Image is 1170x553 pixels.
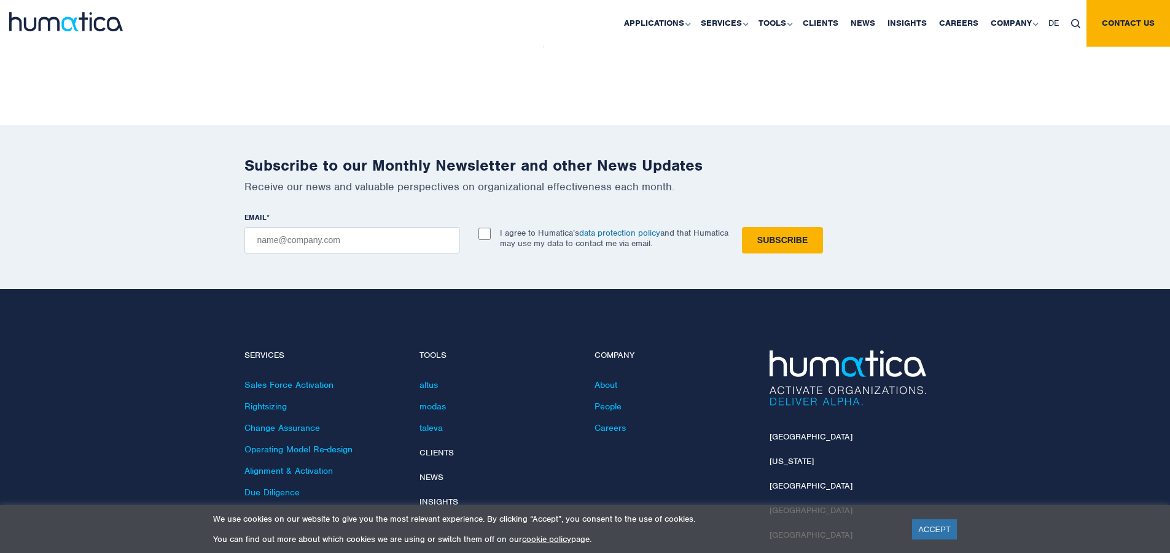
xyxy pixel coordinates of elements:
input: I agree to Humatica’sdata protection policyand that Humatica may use my data to contact me via em... [478,228,491,240]
a: modas [419,401,446,412]
h4: Company [595,350,751,361]
img: search_icon [1071,19,1080,28]
a: Insights [419,497,458,507]
a: Change Assurance [244,422,320,433]
a: News [419,472,443,482]
a: Alignment & Activation [244,465,333,476]
input: Subscribe [742,227,823,253]
a: People [595,401,622,412]
p: I agree to Humatica’s and that Humatica may use my data to contact me via email. [500,228,728,249]
h4: Tools [419,350,576,361]
h4: Services [244,350,401,361]
a: data protection policy [579,228,660,238]
p: Receive our news and valuable perspectives on organizational effectiveness each month. [244,180,926,193]
a: Rightsizing [244,401,287,412]
img: logo [9,12,123,31]
a: altus [419,379,438,390]
a: About [595,379,617,390]
a: Operating Model Re-design [244,444,353,455]
img: Humatica [770,350,926,406]
a: ACCEPT [912,519,957,539]
a: [GEOGRAPHIC_DATA] [770,431,852,442]
a: [US_STATE] [770,456,814,466]
p: We use cookies on our website to give you the most relevant experience. By clicking “Accept”, you... [213,514,897,524]
h2: Subscribe to our Monthly Newsletter and other News Updates [244,156,926,175]
a: Clients [419,447,454,458]
a: Due Diligence [244,487,300,498]
a: Sales Force Activation [244,379,333,390]
p: You can find out more about which cookies we are using or switch them off on our page. [213,534,897,544]
a: Careers [595,422,626,433]
input: name@company.com [244,227,460,253]
a: cookie policy [522,534,571,544]
span: EMAIL [244,212,267,222]
a: [GEOGRAPHIC_DATA] [770,481,852,491]
span: DE [1048,18,1059,28]
a: taleva [419,422,443,433]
